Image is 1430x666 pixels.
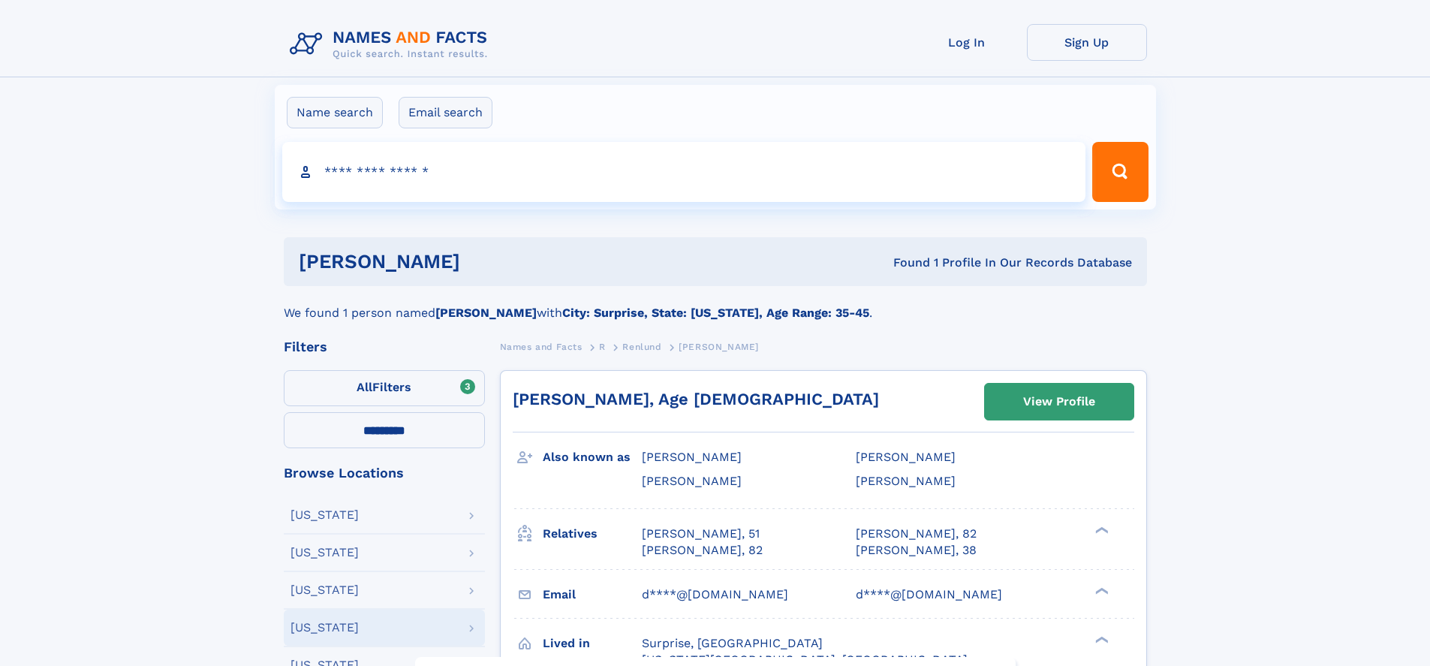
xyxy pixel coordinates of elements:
[1023,384,1095,419] div: View Profile
[676,255,1132,271] div: Found 1 Profile In Our Records Database
[299,252,677,271] h1: [PERSON_NAME]
[284,340,485,354] div: Filters
[399,97,492,128] label: Email search
[907,24,1027,61] a: Log In
[357,380,372,394] span: All
[284,286,1147,322] div: We found 1 person named with .
[599,337,606,356] a: R
[642,542,763,559] a: [PERSON_NAME], 82
[543,631,642,656] h3: Lived in
[622,337,661,356] a: Renlund
[642,474,742,488] span: [PERSON_NAME]
[856,450,956,464] span: [PERSON_NAME]
[287,97,383,128] label: Name search
[291,547,359,559] div: [US_STATE]
[291,509,359,521] div: [US_STATE]
[435,306,537,320] b: [PERSON_NAME]
[543,521,642,547] h3: Relatives
[284,24,500,65] img: Logo Names and Facts
[599,342,606,352] span: R
[642,526,760,542] a: [PERSON_NAME], 51
[543,582,642,607] h3: Email
[856,526,977,542] a: [PERSON_NAME], 82
[513,390,879,408] a: [PERSON_NAME], Age [DEMOGRAPHIC_DATA]
[562,306,869,320] b: City: Surprise, State: [US_STATE], Age Range: 35-45
[679,342,759,352] span: [PERSON_NAME]
[1091,525,1109,535] div: ❯
[622,342,661,352] span: Renlund
[543,445,642,470] h3: Also known as
[1091,634,1109,644] div: ❯
[642,450,742,464] span: [PERSON_NAME]
[985,384,1133,420] a: View Profile
[500,337,583,356] a: Names and Facts
[282,142,1086,202] input: search input
[856,542,977,559] a: [PERSON_NAME], 38
[642,636,823,650] span: Surprise, [GEOGRAPHIC_DATA]
[284,370,485,406] label: Filters
[291,622,359,634] div: [US_STATE]
[1027,24,1147,61] a: Sign Up
[1091,586,1109,595] div: ❯
[291,584,359,596] div: [US_STATE]
[856,474,956,488] span: [PERSON_NAME]
[284,466,485,480] div: Browse Locations
[1092,142,1148,202] button: Search Button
